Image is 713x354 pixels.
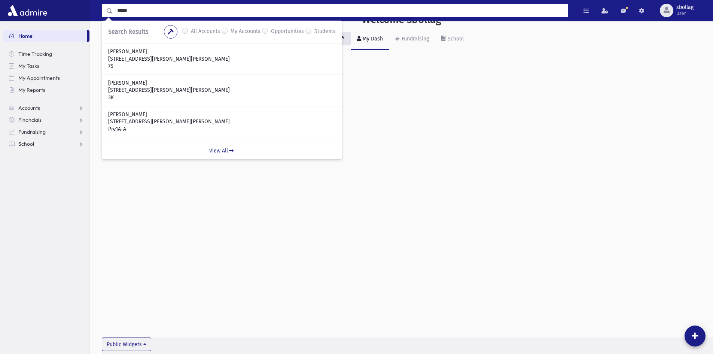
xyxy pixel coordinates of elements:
img: AdmirePro [6,3,49,18]
a: View All [102,142,342,159]
input: Search [113,4,568,17]
span: sbollag [676,4,694,10]
span: Financials [18,117,42,123]
a: [PERSON_NAME] [STREET_ADDRESS][PERSON_NAME][PERSON_NAME] 3K [108,79,336,102]
a: My Tasks [3,60,89,72]
p: [PERSON_NAME] [108,111,336,118]
div: Fundraising [400,36,429,42]
p: [STREET_ADDRESS][PERSON_NAME][PERSON_NAME] [108,55,336,63]
a: My Dash [351,29,389,50]
a: Financials [3,114,89,126]
span: Search Results [108,28,148,35]
a: Fundraising [3,126,89,138]
p: 7S [108,63,336,70]
span: My Tasks [18,63,39,69]
p: [STREET_ADDRESS][PERSON_NAME][PERSON_NAME] [108,118,336,125]
a: Time Tracking [3,48,89,60]
a: [PERSON_NAME] [STREET_ADDRESS][PERSON_NAME][PERSON_NAME] 7S [108,48,336,70]
p: [STREET_ADDRESS][PERSON_NAME][PERSON_NAME] [108,87,336,94]
button: Public Widgets [102,338,151,351]
a: Fundraising [389,29,435,50]
span: Time Tracking [18,51,52,57]
div: My Dash [361,36,383,42]
span: User [676,10,694,16]
label: Students [314,27,336,36]
label: My Accounts [231,27,260,36]
span: Accounts [18,105,40,111]
span: Home [18,33,33,39]
a: My Appointments [3,72,89,84]
span: My Appointments [18,75,60,81]
p: [PERSON_NAME] [108,48,336,55]
div: School [446,36,464,42]
p: [PERSON_NAME] [108,79,336,87]
a: My Reports [3,84,89,96]
span: My Reports [18,87,45,93]
a: [PERSON_NAME] [STREET_ADDRESS][PERSON_NAME][PERSON_NAME] Pre1A-A [108,111,336,133]
a: School [3,138,89,150]
span: Fundraising [18,128,46,135]
a: Home [3,30,87,42]
label: Opportunities [271,27,304,36]
a: Accounts [3,102,89,114]
p: 3K [108,94,336,102]
a: School [435,29,470,50]
p: Pre1A-A [108,125,336,133]
span: School [18,140,34,147]
label: All Accounts [191,27,220,36]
